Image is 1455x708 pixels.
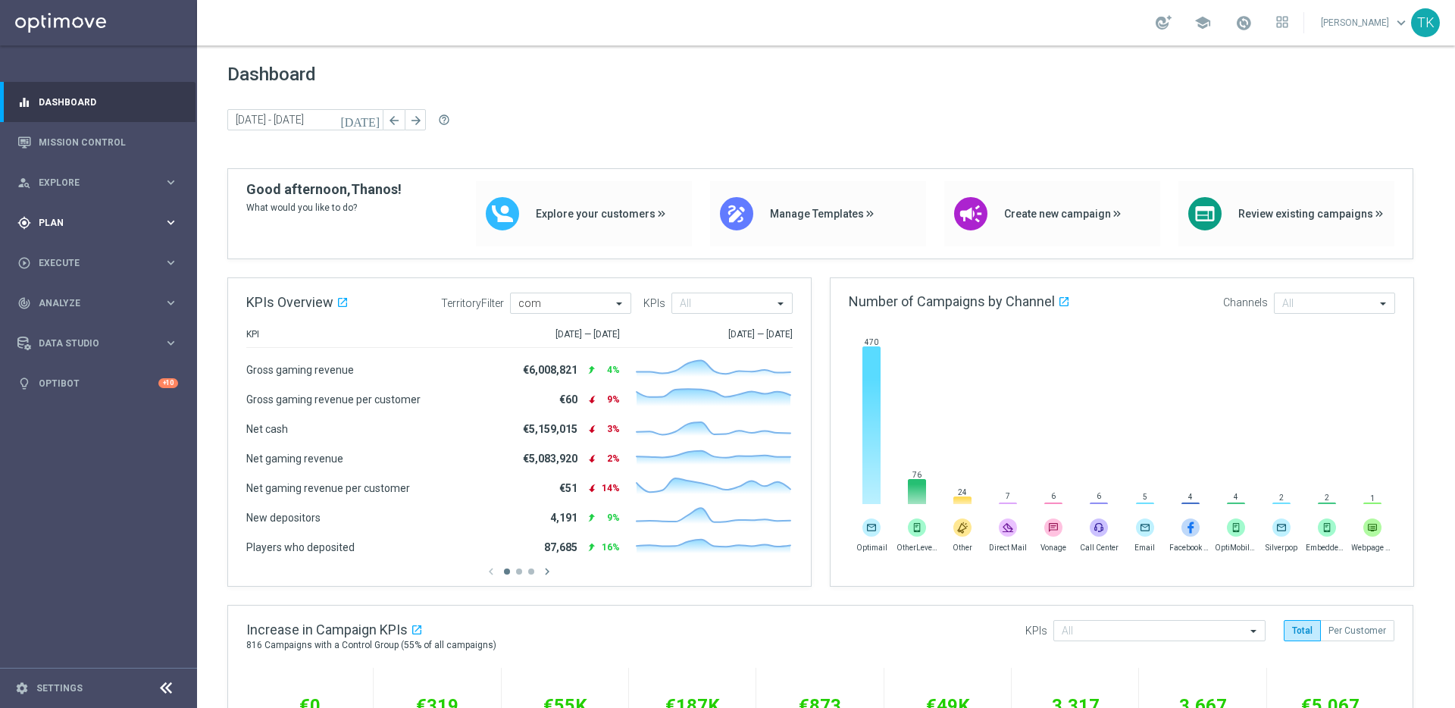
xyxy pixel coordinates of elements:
div: Execute [17,256,164,270]
span: Analyze [39,299,164,308]
i: keyboard_arrow_right [164,255,178,270]
a: Settings [36,684,83,693]
i: keyboard_arrow_right [164,215,178,230]
button: Mission Control [17,136,179,149]
span: Explore [39,178,164,187]
span: Plan [39,218,164,227]
div: Optibot [17,363,178,403]
div: Analyze [17,296,164,310]
a: Optibot [39,363,158,403]
span: Data Studio [39,339,164,348]
div: Plan [17,216,164,230]
div: Explore [17,176,164,190]
button: track_changes Analyze keyboard_arrow_right [17,297,179,309]
span: Execute [39,258,164,268]
i: settings [15,681,29,695]
i: keyboard_arrow_right [164,296,178,310]
button: play_circle_outline Execute keyboard_arrow_right [17,257,179,269]
i: lightbulb [17,377,31,390]
div: Mission Control [17,122,178,162]
i: keyboard_arrow_right [164,175,178,190]
span: keyboard_arrow_down [1393,14,1410,31]
button: equalizer Dashboard [17,96,179,108]
button: gps_fixed Plan keyboard_arrow_right [17,217,179,229]
div: Dashboard [17,82,178,122]
button: lightbulb Optibot +10 [17,377,179,390]
div: TK [1411,8,1440,37]
button: person_search Explore keyboard_arrow_right [17,177,179,189]
i: person_search [17,176,31,190]
i: equalizer [17,96,31,109]
button: Data Studio keyboard_arrow_right [17,337,179,349]
i: gps_fixed [17,216,31,230]
i: keyboard_arrow_right [164,336,178,350]
i: play_circle_outline [17,256,31,270]
a: Mission Control [39,122,178,162]
div: Data Studio [17,337,164,350]
div: +10 [158,378,178,388]
a: [PERSON_NAME]keyboard_arrow_down [1319,11,1411,34]
i: track_changes [17,296,31,310]
span: school [1194,14,1211,31]
a: Dashboard [39,82,178,122]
